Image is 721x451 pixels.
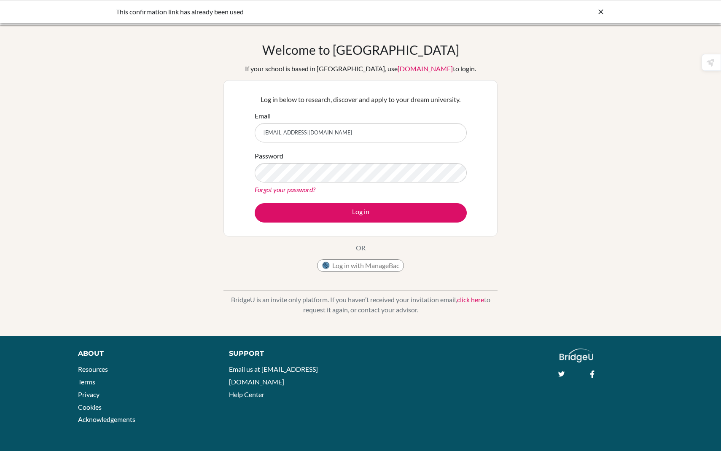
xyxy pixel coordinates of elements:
[317,259,404,272] button: Log in with ManageBac
[78,349,210,359] div: About
[245,64,476,74] div: If your school is based in [GEOGRAPHIC_DATA], use to login.
[229,365,318,386] a: Email us at [EMAIL_ADDRESS][DOMAIN_NAME]
[398,64,453,72] a: [DOMAIN_NAME]
[262,42,459,57] h1: Welcome to [GEOGRAPHIC_DATA]
[78,415,135,423] a: Acknowledgements
[78,365,108,373] a: Resources
[223,295,498,315] p: BridgeU is an invite only platform. If you haven’t received your invitation email, to request it ...
[457,295,484,303] a: click here
[255,151,283,161] label: Password
[78,390,100,398] a: Privacy
[255,111,271,121] label: Email
[78,378,95,386] a: Terms
[255,94,467,105] p: Log in below to research, discover and apply to your dream university.
[229,349,351,359] div: Support
[78,403,102,411] a: Cookies
[255,203,467,223] button: Log in
[116,7,479,17] div: This confirmation link has already been used
[356,243,366,253] p: OR
[229,390,264,398] a: Help Center
[255,185,315,193] a: Forgot your password?
[560,349,594,362] img: logo_white@2x-f4f0deed5e89b7ecb1c2cc34c3e3d731f90f0f143d5ea2071677605dd97b5244.png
